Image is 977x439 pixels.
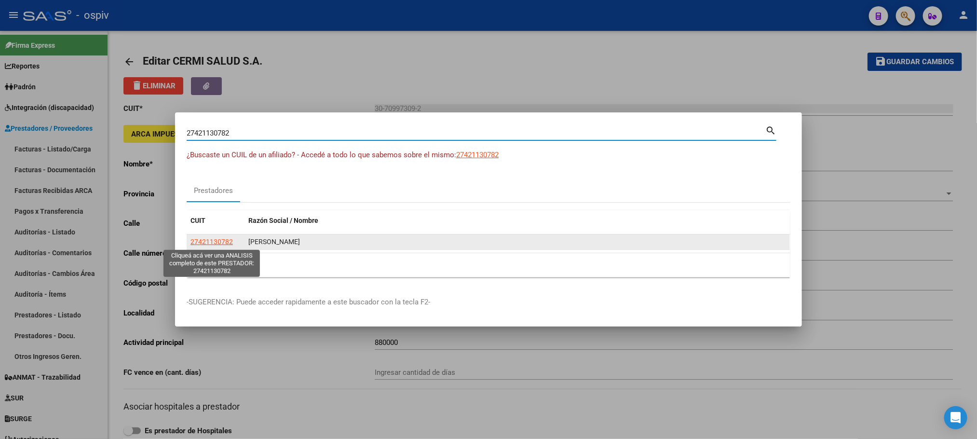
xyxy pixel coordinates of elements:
span: CUIT [190,217,205,224]
div: Prestadores [194,185,233,196]
mat-icon: search [765,124,776,136]
div: Open Intercom Messenger [944,406,967,429]
datatable-header-cell: CUIT [187,210,244,231]
span: Razón Social / Nombre [248,217,318,224]
div: [PERSON_NAME] [248,236,786,247]
datatable-header-cell: Razón Social / Nombre [244,210,790,231]
span: 27421130782 [190,238,233,246]
div: 1 total [187,253,790,277]
p: -SUGERENCIA: Puede acceder rapidamente a este buscador con la tecla F2- [187,297,790,308]
span: ¿Buscaste un CUIL de un afiliado? - Accedé a todo lo que sabemos sobre el mismo: [187,151,456,159]
span: 27421130782 [456,151,499,159]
